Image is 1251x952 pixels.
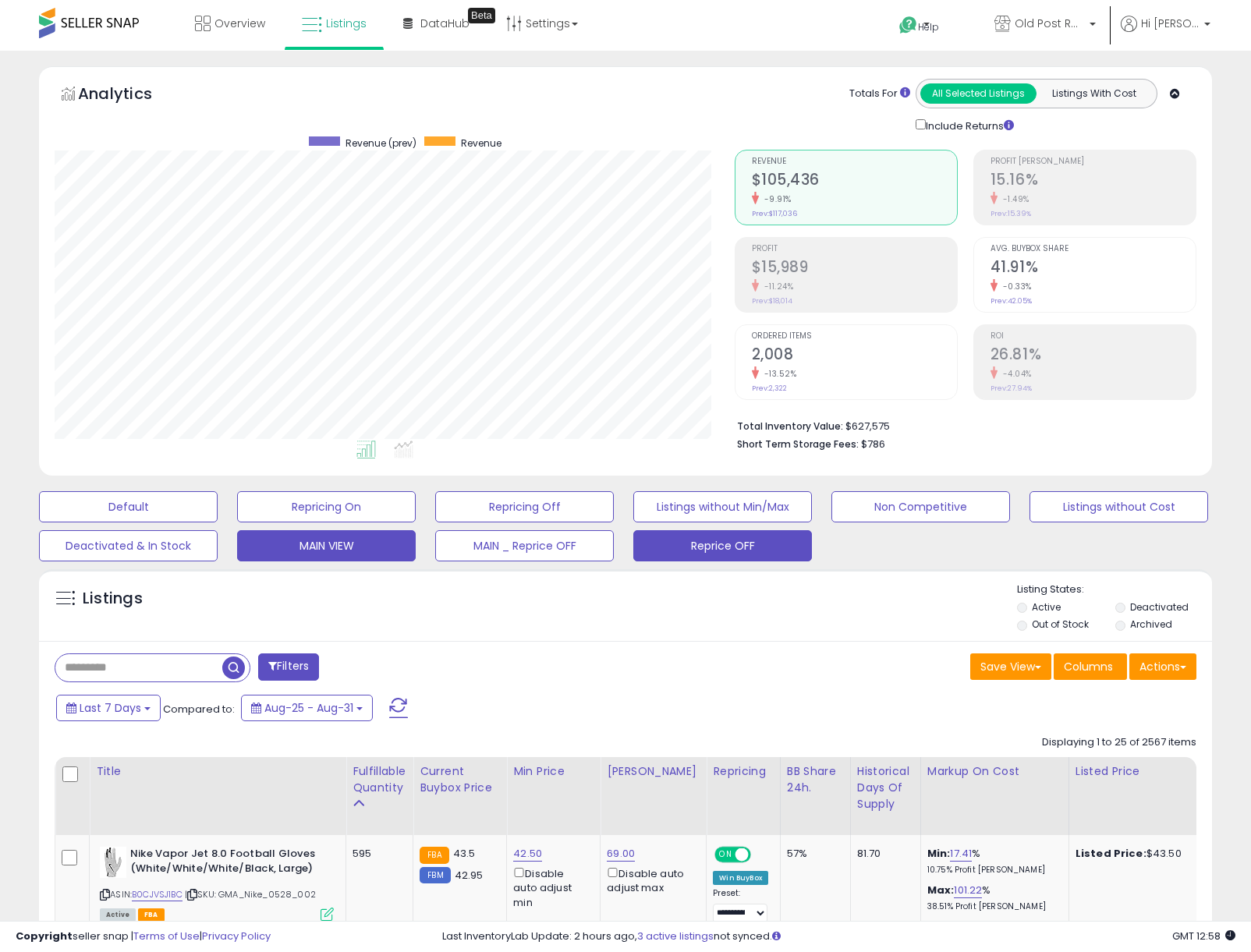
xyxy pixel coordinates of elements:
[1172,929,1235,943] span: 2025-09-8 12:58 GMT
[442,929,1235,944] div: Last InventoryLab Update: 2 hours ago, not synced.
[991,296,1032,306] small: Prev: 42.05%
[831,491,1010,522] button: Non Competitive
[1129,653,1196,680] button: Actions
[737,419,843,433] b: Total Inventory Value:
[39,491,218,522] button: Default
[353,763,406,796] div: Fulfillable Quantity
[258,653,319,681] button: Filters
[927,763,1062,780] div: Markup on Cost
[420,867,450,883] small: FBM
[1076,763,1210,780] div: Listed Price
[637,929,714,943] a: 3 active listings
[991,245,1196,253] span: Avg. Buybox Share
[435,530,614,561] button: MAIN _ Reprice OFF
[920,83,1037,104] button: All Selected Listings
[927,883,955,897] b: Max:
[1032,618,1089,631] label: Out of Stock
[1030,491,1208,522] button: Listings without Cost
[100,847,334,919] div: ASIN:
[214,16,265,31] span: Overview
[927,901,1057,912] p: 38.51% Profit [PERSON_NAME]
[461,136,501,150] span: Revenue
[904,116,1033,134] div: Include Returns
[1017,582,1212,597] p: Listing States:
[1076,847,1205,861] div: $43.50
[752,157,957,166] span: Revenue
[1141,16,1200,31] span: Hi [PERSON_NAME]
[759,281,794,292] small: -11.24%
[752,245,957,253] span: Profit
[420,16,470,31] span: DataHub
[202,929,271,943] a: Privacy Policy
[16,929,73,943] strong: Copyright
[861,437,885,451] span: $786
[133,929,200,943] a: Terms of Use
[1054,653,1127,680] button: Columns
[752,209,797,218] small: Prev: $117,036
[991,209,1031,218] small: Prev: 15.39%
[918,20,939,34] span: Help
[991,258,1196,279] h2: 41.91%
[633,491,812,522] button: Listings without Min/Max
[787,763,844,796] div: BB Share 24h.
[927,865,1057,876] p: 10.75% Profit [PERSON_NAME]
[607,763,700,780] div: [PERSON_NAME]
[927,846,951,861] b: Min:
[970,653,1051,680] button: Save View
[1076,846,1146,861] b: Listed Price:
[927,847,1057,876] div: %
[752,332,957,341] span: Ordered Items
[241,695,373,721] button: Aug-25 - Aug-31
[749,848,774,862] span: OFF
[96,763,339,780] div: Title
[787,847,838,861] div: 57%
[130,847,320,879] b: Nike Vapor Jet 8.0 Football Gloves (White/White/White/Black, Large)
[1130,618,1172,631] label: Archived
[716,848,735,862] span: ON
[737,416,1185,434] li: $627,575
[138,908,165,922] span: FBA
[237,530,416,561] button: MAIN VIEW
[752,171,957,192] h2: $105,436
[898,16,918,35] i: Get Help
[1121,16,1210,51] a: Hi [PERSON_NAME]
[353,847,401,861] div: 595
[163,702,235,717] span: Compared to:
[513,763,594,780] div: Min Price
[752,296,792,306] small: Prev: $18,014
[420,847,448,864] small: FBA
[185,888,316,901] span: | SKU: GMA_Nike_0528_002
[713,763,774,780] div: Repricing
[998,193,1030,205] small: -1.49%
[849,87,910,101] div: Totals For
[857,763,914,812] div: Historical Days Of Supply
[455,868,484,883] span: 42.95
[1036,83,1152,104] button: Listings With Cost
[56,695,161,721] button: Last 7 Days
[607,846,635,862] a: 69.00
[100,908,136,922] span: All listings currently available for purchase on Amazon
[237,491,416,522] button: Repricing On
[1064,659,1113,674] span: Columns
[326,16,367,31] span: Listings
[435,491,614,522] button: Repricing Off
[998,368,1032,380] small: -4.04%
[920,757,1068,835] th: The percentage added to the cost of goods (COGS) that forms the calculator for Min & Max prices.
[1032,600,1061,614] label: Active
[752,384,787,393] small: Prev: 2,322
[607,865,694,895] div: Disable auto adjust max
[752,345,957,366] h2: 2,008
[991,157,1196,166] span: Profit [PERSON_NAME]
[954,883,982,898] a: 101.22
[513,865,588,910] div: Disable auto adjust min
[420,763,500,796] div: Current Buybox Price
[1130,600,1189,614] label: Deactivated
[39,530,218,561] button: Deactivated & In Stock
[346,136,416,150] span: Revenue (prev)
[132,888,183,901] a: B0CJVSJ1BC
[713,888,768,923] div: Preset:
[737,437,859,451] b: Short Term Storage Fees:
[991,345,1196,366] h2: 26.81%
[468,8,495,23] div: Tooltip anchor
[991,171,1196,192] h2: 15.16%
